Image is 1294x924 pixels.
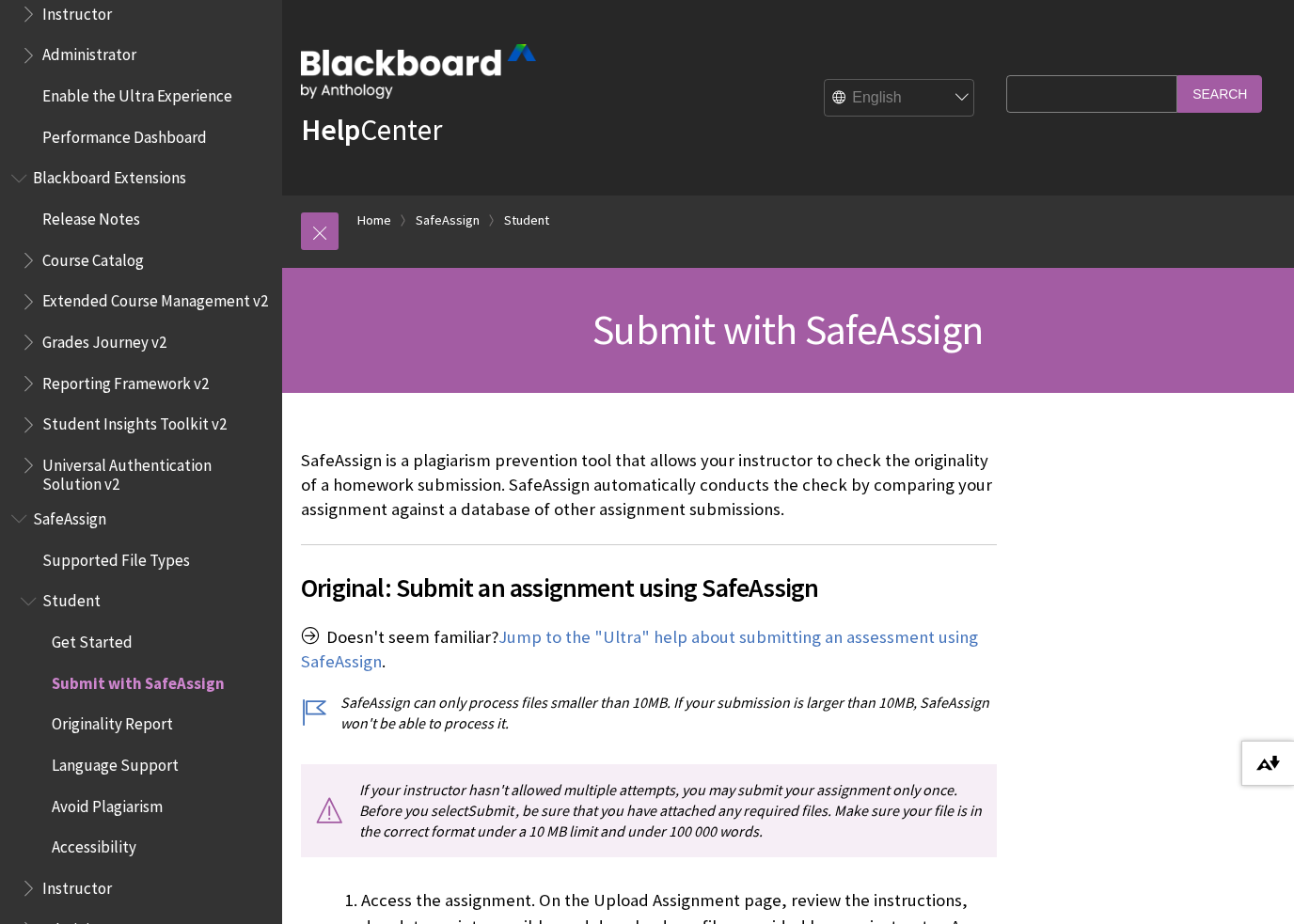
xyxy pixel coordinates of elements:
[301,625,997,674] p: Doesn't seem familiar? .
[416,209,480,232] a: SafeAssign
[42,544,190,570] span: Supported File Types
[42,244,144,270] span: Course Catalog
[42,39,136,65] span: Administrator
[301,44,536,99] img: Blackboard by Anthology
[42,326,166,352] span: Grades Journey v2
[52,667,225,693] span: Submit with SafeAssign
[592,304,983,355] span: Submit with SafeAssign
[301,764,997,857] p: If your instructor hasn't allowed multiple attempts, you may submit your assignment only once. Be...
[42,80,232,105] span: Enable the Ultra Experience
[52,709,173,734] span: Originality Report
[42,286,268,311] span: Extended Course Management v2
[42,449,269,493] span: Universal Authentication Solution v2
[825,80,975,117] select: Site Language Selector
[301,568,997,607] span: Original: Submit an assignment using SafeAssign
[357,209,391,232] a: Home
[11,163,271,494] nav: Book outline for Blackboard Extensions
[52,791,163,816] span: Avoid Plagiarism
[301,448,997,523] p: SafeAssign is a plagiarism prevention tool that allows your instructor to check the originality o...
[42,409,227,434] span: Student Insights Toolkit v2
[52,832,136,857] span: Accessibility
[42,121,207,147] span: Performance Dashboard
[42,203,140,228] span: Release Notes
[33,163,186,188] span: Blackboard Extensions
[301,692,997,734] p: SafeAssign can only process files smaller than 10MB. If your submission is larger than 10MB, Safe...
[52,749,179,775] span: Language Support
[42,586,101,611] span: Student
[467,801,513,820] span: Submit
[42,368,209,393] span: Reporting Framework v2
[1177,75,1262,112] input: Search
[52,626,133,651] span: Get Started
[504,209,549,232] a: Student
[301,626,978,673] a: Jump to the "Ultra" help about submitting an assessment using SafeAssign
[301,111,442,149] a: HelpCenter
[33,503,106,528] span: SafeAssign
[301,111,360,149] strong: Help
[42,872,112,898] span: Instructor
